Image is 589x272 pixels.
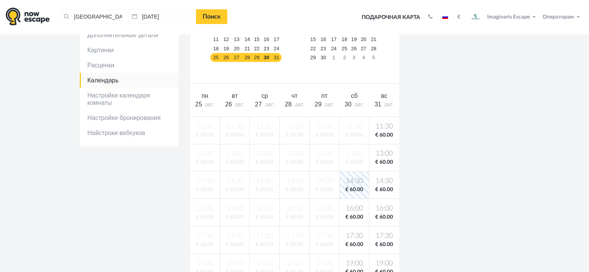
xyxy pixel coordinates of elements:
[80,58,179,73] a: Расценки
[80,27,179,43] a: Дополнительные детали
[371,149,398,159] span: 13:00
[252,44,261,53] a: 22
[225,101,232,108] span: 26
[371,159,398,166] span: € 60.00
[354,101,364,108] span: авг.
[242,44,252,53] a: 21
[369,35,379,44] a: 21
[80,110,179,125] a: Настройки бронирования
[210,35,221,44] a: 11
[271,35,282,44] a: 17
[457,14,460,20] strong: €
[541,13,583,21] button: Операторам
[341,186,367,193] span: € 60.00
[371,231,398,241] span: 17:30
[341,214,367,221] span: € 60.00
[307,53,318,62] a: 29
[543,14,574,20] span: Операторам
[351,92,357,99] span: сб
[340,44,349,53] a: 25
[466,9,539,25] button: Imaginaris Escape
[195,101,202,108] span: 25
[205,101,215,108] span: авг.
[271,53,282,62] a: 31
[341,241,367,248] span: € 60.00
[232,92,237,99] span: вт
[231,53,242,62] a: 27
[318,53,328,62] a: 30
[371,241,398,248] span: € 60.00
[222,35,231,44] a: 12
[307,44,318,53] a: 22
[371,259,398,269] span: 19:00
[201,92,208,99] span: пн
[252,35,261,44] a: 15
[325,101,334,108] span: авг.
[371,214,398,221] span: € 60.00
[341,176,367,186] span: 14:30
[60,9,128,24] input: Город или название квеста
[453,13,464,21] button: €
[6,7,50,26] img: logo
[261,35,271,44] a: 16
[261,44,271,53] a: 23
[371,122,398,132] span: 11:30
[381,92,387,99] span: вс
[231,44,242,53] a: 20
[349,35,359,44] a: 19
[210,53,221,62] a: 25
[442,15,448,19] img: ru.jpg
[371,132,398,139] span: € 60.00
[340,53,349,62] a: 2
[295,101,304,108] span: авг.
[264,101,274,108] span: авг.
[318,44,328,53] a: 23
[242,53,252,62] a: 28
[371,186,398,193] span: € 60.00
[328,35,340,44] a: 17
[80,43,179,58] a: Картинки
[341,259,367,269] span: 19:00
[328,53,340,62] a: 1
[349,44,359,53] a: 26
[359,35,369,44] a: 20
[196,9,227,24] a: Поиск
[359,44,369,53] a: 27
[210,44,221,53] a: 18
[261,92,268,99] span: ср
[255,101,262,108] span: 27
[487,13,530,20] span: Imaginaris Escape
[328,44,340,53] a: 24
[222,53,231,62] a: 26
[315,101,322,108] span: 29
[359,53,369,62] a: 4
[321,92,328,99] span: пт
[271,44,282,53] a: 24
[349,53,359,62] a: 3
[359,9,423,26] a: Подарочная карта
[340,35,349,44] a: 18
[369,44,379,53] a: 28
[345,101,352,108] span: 30
[374,101,381,108] span: 31
[242,35,252,44] a: 14
[371,204,398,214] span: 16:00
[318,35,328,44] a: 16
[80,125,179,140] a: Найстроки вебхуков
[292,92,298,99] span: чт
[261,53,271,62] a: 30
[341,231,367,241] span: 17:30
[80,88,179,110] a: Настройки календаря комнаты
[341,204,367,214] span: 16:00
[285,101,292,108] span: 28
[369,53,379,62] a: 5
[235,101,244,108] span: авг.
[80,73,179,88] a: Календарь
[307,35,318,44] a: 15
[384,101,394,108] span: авг.
[128,9,196,24] input: Дата
[371,176,398,186] span: 14:30
[231,35,242,44] a: 13
[252,53,261,62] a: 29
[222,44,231,53] a: 19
